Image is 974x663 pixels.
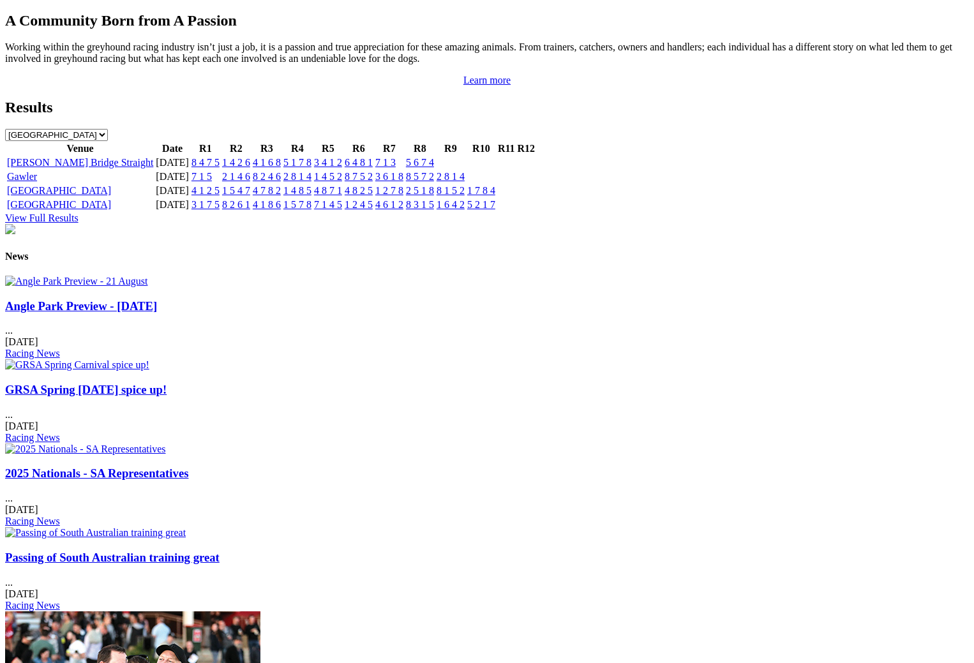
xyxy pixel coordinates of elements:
th: R1 [191,142,220,155]
a: 8 2 6 1 [222,199,250,210]
a: View Full Results [5,212,79,223]
h4: News [5,251,969,262]
a: 2 8 1 4 [437,171,465,182]
a: 3 4 1 2 [314,157,342,168]
th: R6 [344,142,373,155]
a: 2025 Nationals - SA Representatives [5,466,188,480]
a: 1 7 8 4 [467,185,495,196]
a: 4 6 1 2 [375,199,403,210]
a: 8 1 5 2 [437,185,465,196]
a: 3 6 1 8 [375,171,403,182]
a: 6 4 8 1 [345,157,373,168]
div: ... [5,383,969,443]
th: R11 [497,142,516,155]
h2: A Community Born from A Passion [5,12,969,29]
a: 2 1 4 6 [222,171,250,182]
a: [GEOGRAPHIC_DATA] [7,199,111,210]
a: [GEOGRAPHIC_DATA] [7,185,111,196]
a: Racing News [5,600,60,611]
th: R4 [283,142,312,155]
th: R8 [405,142,435,155]
th: R5 [313,142,343,155]
img: GRSA Spring Carnival spice up! [5,359,149,371]
div: ... [5,551,969,611]
img: Passing of South Australian training great [5,527,186,539]
a: 1 5 7 8 [283,199,311,210]
a: 4 1 2 5 [191,185,220,196]
a: 4 1 8 6 [253,199,281,210]
a: 8 4 7 5 [191,157,220,168]
a: 5 6 7 4 [406,157,434,168]
th: R10 [467,142,496,155]
a: Learn more [463,75,511,86]
a: GRSA Spring [DATE] spice up! [5,383,167,396]
a: 4 7 8 2 [253,185,281,196]
a: 8 2 4 6 [253,171,281,182]
a: Racing News [5,516,60,526]
a: Passing of South Australian training great [5,551,220,564]
span: [DATE] [5,336,38,347]
span: [DATE] [5,588,38,599]
a: 5 1 7 8 [283,157,311,168]
h2: Results [5,99,969,116]
span: [DATE] [5,504,38,515]
a: 1 2 7 8 [375,185,403,196]
p: Working within the greyhound racing industry isn’t just a job, it is a passion and true appreciat... [5,41,969,64]
a: Gawler [7,171,37,182]
a: 1 6 4 2 [437,199,465,210]
a: 8 5 7 2 [406,171,434,182]
a: 1 2 4 5 [345,199,373,210]
td: [DATE] [155,170,190,183]
a: 1 4 5 2 [314,171,342,182]
th: R2 [221,142,251,155]
a: Angle Park Preview - [DATE] [5,299,157,313]
a: 1 4 2 6 [222,157,250,168]
div: ... [5,466,969,527]
a: 2 8 1 4 [283,171,311,182]
a: 1 5 4 7 [222,185,250,196]
td: [DATE] [155,198,190,211]
span: [DATE] [5,421,38,431]
div: ... [5,299,969,360]
a: 8 7 5 2 [345,171,373,182]
a: 8 3 1 5 [406,199,434,210]
th: Date [155,142,190,155]
a: 1 4 8 5 [283,185,311,196]
a: 2 5 1 8 [406,185,434,196]
img: Angle Park Preview - 21 August [5,276,148,287]
img: 2025 Nationals - SA Representatives [5,443,166,455]
a: 4 8 2 5 [345,185,373,196]
td: [DATE] [155,184,190,197]
a: Racing News [5,432,60,443]
th: Venue [6,142,154,155]
td: [DATE] [155,156,190,169]
a: [PERSON_NAME] Bridge Straight [7,157,153,168]
th: R7 [375,142,404,155]
a: 4 1 6 8 [253,157,281,168]
a: 7 1 3 [375,157,396,168]
a: 7 1 5 [191,171,212,182]
a: Racing News [5,348,60,359]
th: R3 [252,142,281,155]
th: R12 [517,142,536,155]
a: 5 2 1 7 [467,199,495,210]
a: 7 1 4 5 [314,199,342,210]
a: 3 1 7 5 [191,199,220,210]
img: chasers_homepage.jpg [5,224,15,234]
a: 4 8 7 1 [314,185,342,196]
th: R9 [436,142,465,155]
